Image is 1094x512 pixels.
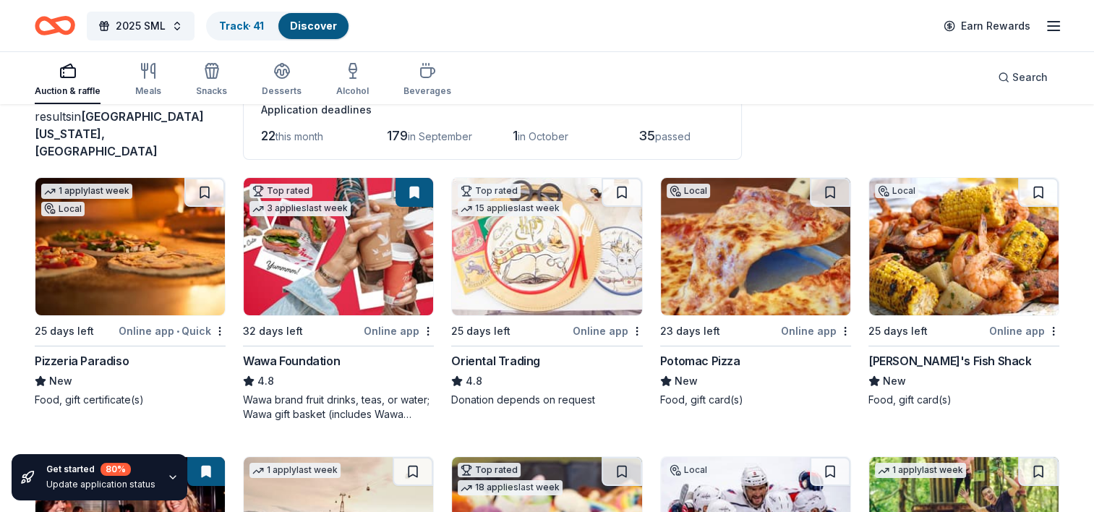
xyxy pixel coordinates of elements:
button: Alcohol [336,56,369,104]
span: in October [518,130,568,142]
img: Image for Oriental Trading [452,178,641,315]
span: 1 [513,128,518,143]
div: 15 applies last week [458,201,563,216]
button: Meals [135,56,161,104]
a: Image for Wawa FoundationTop rated3 applieslast week32 days leftOnline appWawa Foundation4.8Wawa ... [243,177,434,422]
div: Online app [573,322,643,340]
span: 22 [261,128,275,143]
div: Online app [781,322,851,340]
div: Food, gift certificate(s) [35,393,226,407]
div: Auction & raffle [35,85,101,97]
div: 3 applies last week [249,201,351,216]
span: passed [655,130,691,142]
button: Desserts [262,56,302,104]
img: Image for Wawa Foundation [244,178,433,315]
div: 25 days left [451,323,510,340]
div: Top rated [458,184,521,198]
div: Online app [364,322,434,340]
div: 1 apply last week [41,184,132,199]
div: results [35,108,226,160]
div: Oriental Trading [451,352,540,370]
span: New [883,372,906,390]
span: • [176,325,179,337]
img: Image for Ford's Fish Shack [869,178,1059,315]
img: Image for Pizzeria Paradiso [35,178,225,315]
div: Wawa Foundation [243,352,340,370]
div: 80 % [101,463,131,476]
span: New [49,372,72,390]
span: New [675,372,698,390]
div: 1 apply last week [875,463,966,478]
div: 1 apply last week [249,463,341,478]
button: Auction & raffle [35,56,101,104]
div: 32 days left [243,323,303,340]
span: 35 [638,128,655,143]
div: Top rated [249,184,312,198]
div: [PERSON_NAME]'s Fish Shack [868,352,1032,370]
span: 4.8 [466,372,482,390]
div: Local [41,202,85,216]
span: this month [275,130,323,142]
div: Local [875,184,918,198]
span: in [35,109,204,158]
span: Search [1012,69,1048,86]
div: 25 days left [35,323,94,340]
a: Image for Pizzeria Paradiso1 applylast weekLocal25 days leftOnline app•QuickPizzeria ParadisoNewF... [35,177,226,407]
a: Home [35,9,75,43]
a: Image for Potomac PizzaLocal23 days leftOnline appPotomac PizzaNewFood, gift card(s) [660,177,851,407]
div: Food, gift card(s) [660,393,851,407]
div: Snacks [196,85,227,97]
div: Potomac Pizza [660,352,740,370]
div: 23 days left [660,323,720,340]
button: Track· 41Discover [206,12,350,40]
a: Image for Ford's Fish ShackLocal25 days leftOnline app[PERSON_NAME]'s Fish ShackNewFood, gift car... [868,177,1059,407]
div: 25 days left [868,323,928,340]
span: in September [408,130,472,142]
button: Beverages [403,56,451,104]
a: Track· 41 [219,20,264,32]
div: Desserts [262,85,302,97]
a: Image for Oriental TradingTop rated15 applieslast week25 days leftOnline appOriental Trading4.8Do... [451,177,642,407]
div: Application deadlines [261,101,724,119]
div: Pizzeria Paradiso [35,352,129,370]
div: Food, gift card(s) [868,393,1059,407]
div: Online app [989,322,1059,340]
div: Wawa brand fruit drinks, teas, or water; Wawa gift basket (includes Wawa products and coupons) [243,393,434,422]
img: Image for Potomac Pizza [661,178,850,315]
div: Beverages [403,85,451,97]
div: Get started [46,463,155,476]
button: Search [986,63,1059,92]
div: Online app Quick [119,322,226,340]
a: Earn Rewards [935,13,1039,39]
div: Meals [135,85,161,97]
span: 4.8 [257,372,274,390]
div: Alcohol [336,85,369,97]
div: Update application status [46,479,155,490]
div: Local [667,463,710,477]
a: Discover [290,20,337,32]
div: Donation depends on request [451,393,642,407]
span: [GEOGRAPHIC_DATA][US_STATE], [GEOGRAPHIC_DATA] [35,109,204,158]
button: 2025 SML [87,12,195,40]
div: Top rated [458,463,521,477]
button: Snacks [196,56,227,104]
span: 179 [387,128,408,143]
div: 18 applies last week [458,480,563,495]
span: 2025 SML [116,17,166,35]
div: Local [667,184,710,198]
